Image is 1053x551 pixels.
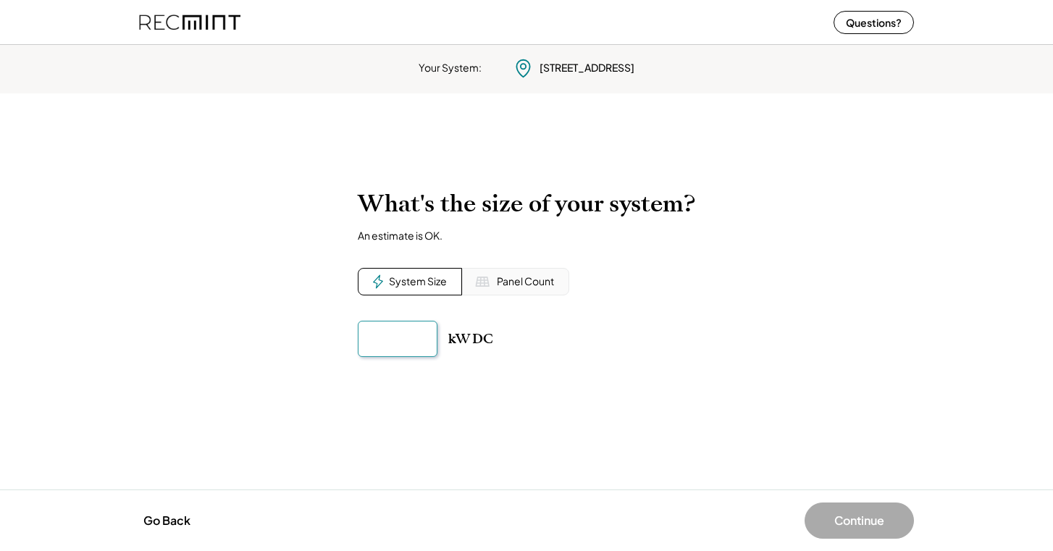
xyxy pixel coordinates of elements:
[389,274,447,289] div: System Size
[358,190,695,218] h2: What's the size of your system?
[139,505,195,537] button: Go Back
[834,11,914,34] button: Questions?
[540,61,634,75] div: [STREET_ADDRESS]
[139,3,240,41] img: recmint-logotype%403x%20%281%29.jpeg
[805,502,914,539] button: Continue
[497,274,554,289] div: Panel Count
[448,330,493,348] div: kW DC
[419,61,482,75] div: Your System:
[475,274,490,289] img: Solar%20Panel%20Icon%20%281%29.svg
[358,229,442,242] div: An estimate is OK.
